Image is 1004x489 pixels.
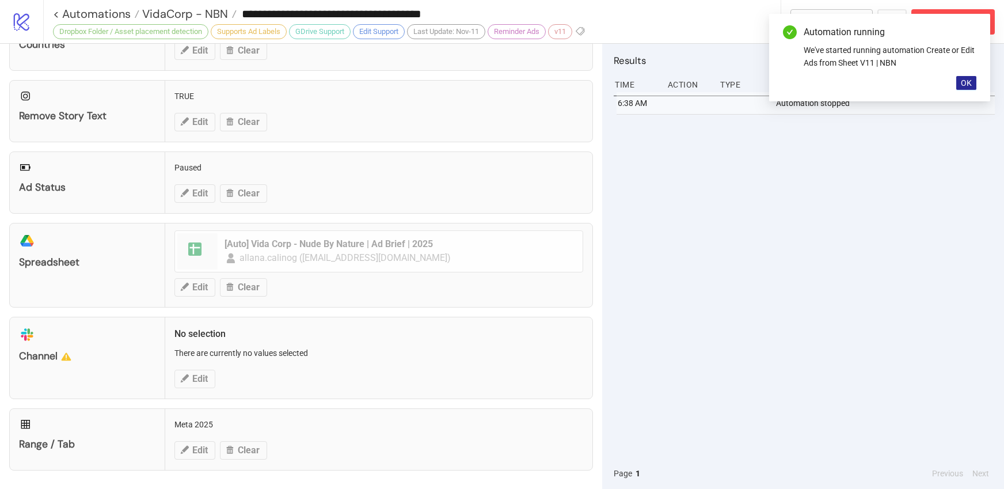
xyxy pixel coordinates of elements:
h2: Results [614,53,995,68]
div: Type [719,74,763,96]
span: check-circle [783,25,797,39]
div: Time [614,74,658,96]
span: OK [961,78,972,88]
div: Action [667,74,711,96]
span: Page [614,467,632,480]
div: We've started running automation Create or Edit Ads from Sheet V11 | NBN [804,44,976,69]
button: OK [956,76,976,90]
div: GDrive Support [289,24,351,39]
button: 1 [632,467,644,480]
div: Last Update: Nov-11 [407,24,485,39]
div: Dropbox Folder / Asset placement detection [53,24,208,39]
button: ... [877,9,907,35]
a: < Automations [53,8,139,20]
a: VidaCorp - NBN [139,8,237,20]
div: Edit Support [353,24,405,39]
div: Supports Ad Labels [211,24,287,39]
button: Abort Run [911,9,995,35]
button: Next [969,467,992,480]
div: v11 [548,24,572,39]
span: VidaCorp - NBN [139,6,228,21]
div: Reminder Ads [488,24,546,39]
div: 6:38 AM [617,92,661,114]
div: Automation running [804,25,976,39]
button: Previous [929,467,967,480]
button: To Builder [790,9,873,35]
